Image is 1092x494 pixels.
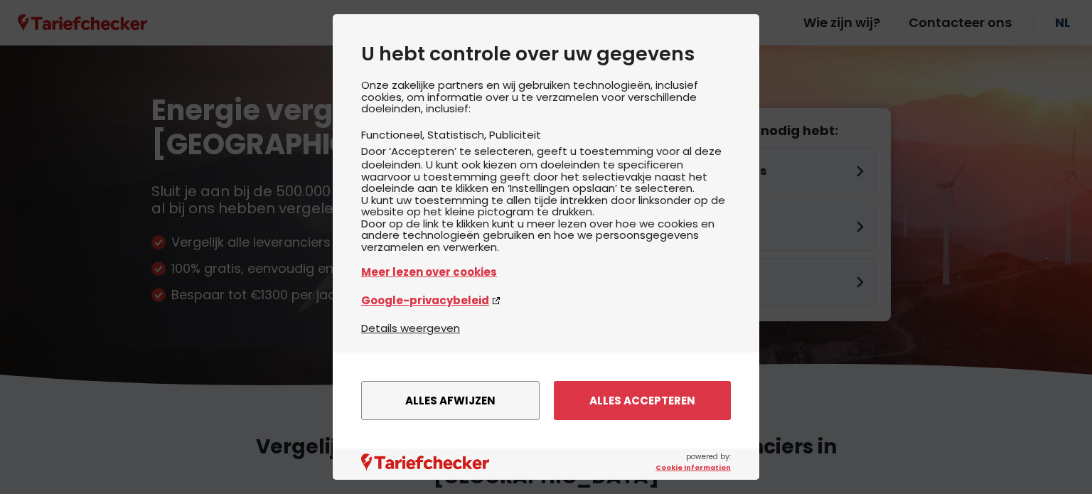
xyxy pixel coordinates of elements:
button: Details weergeven [361,320,460,336]
button: Alles accepteren [554,381,731,420]
a: Cookie Information [655,463,731,473]
li: Publiciteit [489,127,541,142]
a: Meer lezen over cookies [361,264,731,280]
div: Onze zakelijke partners en wij gebruiken technologieën, inclusief cookies, om informatie over u t... [361,80,731,320]
img: logo [361,453,489,471]
li: Functioneel [361,127,427,142]
span: powered by: [655,451,731,473]
li: Statistisch [427,127,489,142]
a: Google-privacybeleid [361,292,731,308]
h2: U hebt controle over uw gegevens [361,43,731,65]
button: Alles afwijzen [361,381,540,420]
div: menu [333,353,759,449]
